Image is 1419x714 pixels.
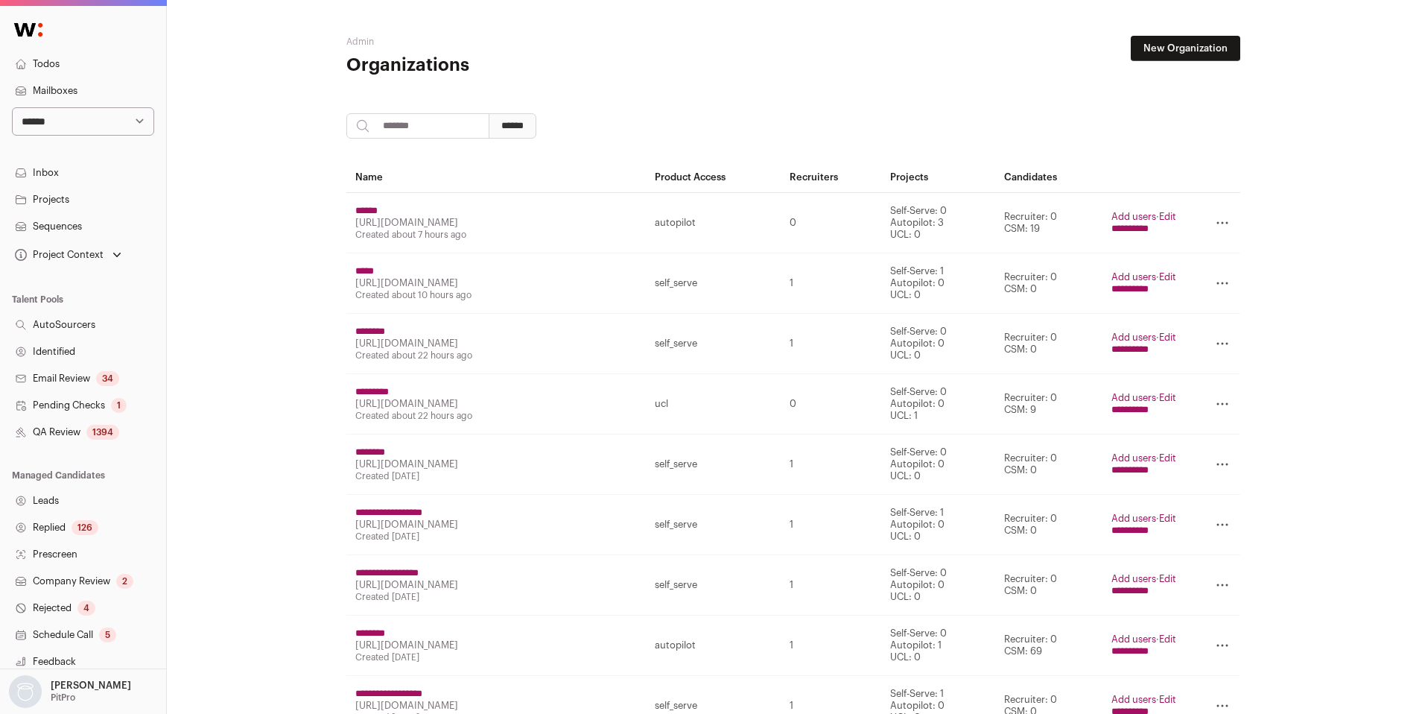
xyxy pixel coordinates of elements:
td: autopilot [646,193,781,253]
a: Edit [1159,332,1176,342]
td: Self-Serve: 1 Autopilot: 0 UCL: 0 [881,253,994,314]
td: Recruiter: 0 CSM: 69 [995,616,1103,676]
td: Self-Serve: 1 Autopilot: 0 UCL: 0 [881,495,994,555]
td: · [1102,495,1185,555]
a: [URL][DOMAIN_NAME] [355,399,458,408]
a: Add users [1111,393,1156,402]
div: Created [DATE] [355,531,637,543]
th: Name [346,162,646,193]
div: 34 [96,371,119,386]
td: self_serve [646,495,781,555]
a: Edit [1159,695,1176,704]
td: · [1102,193,1185,253]
div: 2 [116,574,133,589]
p: [PERSON_NAME] [51,680,131,692]
td: · [1102,616,1185,676]
td: 1 [781,616,882,676]
td: ucl [646,374,781,435]
div: Created about 22 hours ago [355,410,637,422]
div: Created about 7 hours ago [355,229,637,241]
button: Open dropdown [6,675,134,708]
div: 126 [72,520,98,535]
button: Open dropdown [12,244,124,265]
td: Recruiter: 0 CSM: 0 [995,555,1103,616]
td: Self-Serve: 0 Autopilot: 0 UCL: 1 [881,374,994,435]
td: 0 [781,193,882,253]
div: Created [DATE] [355,470,637,482]
td: Self-Serve: 0 Autopilot: 0 UCL: 0 [881,435,994,495]
td: self_serve [646,314,781,374]
a: [URL][DOMAIN_NAME] [355,580,458,590]
div: Project Context [12,249,104,261]
a: Add users [1111,272,1156,282]
td: · [1102,435,1185,495]
td: self_serve [646,555,781,616]
a: Add users [1111,332,1156,342]
a: Edit [1159,393,1176,402]
td: · [1102,555,1185,616]
a: New Organization [1131,36,1240,61]
div: 1 [111,398,127,413]
a: [URL][DOMAIN_NAME] [355,218,458,227]
div: 4 [77,601,95,616]
a: Add users [1111,514,1156,523]
a: Add users [1111,695,1156,704]
td: · [1102,374,1185,435]
td: 1 [781,435,882,495]
a: Edit [1159,212,1176,221]
a: Add users [1111,634,1156,644]
th: Recruiters [781,162,882,193]
td: Recruiter: 0 CSM: 0 [995,435,1103,495]
a: Edit [1159,453,1176,463]
td: Recruiter: 0 CSM: 0 [995,314,1103,374]
td: 0 [781,374,882,435]
td: Self-Serve: 0 Autopilot: 3 UCL: 0 [881,193,994,253]
div: Created [DATE] [355,591,637,603]
a: Edit [1159,574,1176,584]
td: 1 [781,555,882,616]
a: [URL][DOMAIN_NAME] [355,640,458,650]
td: Self-Serve: 0 Autopilot: 0 UCL: 0 [881,555,994,616]
td: · [1102,314,1185,374]
td: Self-Serve: 0 Autopilot: 0 UCL: 0 [881,314,994,374]
a: Admin [346,37,374,46]
td: self_serve [646,435,781,495]
h1: Organizations [346,54,644,78]
td: Self-Serve: 0 Autopilot: 1 UCL: 0 [881,616,994,676]
a: [URL][DOMAIN_NAME] [355,519,458,529]
div: Created [DATE] [355,651,637,663]
img: nopic.png [9,675,42,708]
a: Edit [1159,272,1176,282]
img: Wellfound [6,15,51,45]
a: Edit [1159,514,1176,523]
th: Candidates [995,162,1103,193]
td: Recruiter: 0 CSM: 0 [995,495,1103,555]
div: Created about 22 hours ago [355,350,637,361]
a: Edit [1159,634,1176,644]
td: Recruiter: 0 CSM: 19 [995,193,1103,253]
td: Recruiter: 0 CSM: 9 [995,374,1103,435]
a: [URL][DOMAIN_NAME] [355,278,458,288]
a: Add users [1111,453,1156,463]
th: Projects [881,162,994,193]
td: Recruiter: 0 CSM: 0 [995,253,1103,314]
a: Add users [1111,212,1156,221]
a: Add users [1111,574,1156,584]
div: Created about 10 hours ago [355,289,637,301]
td: 1 [781,253,882,314]
td: 1 [781,314,882,374]
a: [URL][DOMAIN_NAME] [355,338,458,348]
td: · [1102,253,1185,314]
div: 1394 [86,425,119,440]
td: self_serve [646,253,781,314]
div: 5 [99,628,116,642]
a: [URL][DOMAIN_NAME] [355,701,458,710]
td: 1 [781,495,882,555]
td: autopilot [646,616,781,676]
a: [URL][DOMAIN_NAME] [355,459,458,469]
p: PitPro [51,692,75,704]
th: Product Access [646,162,781,193]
